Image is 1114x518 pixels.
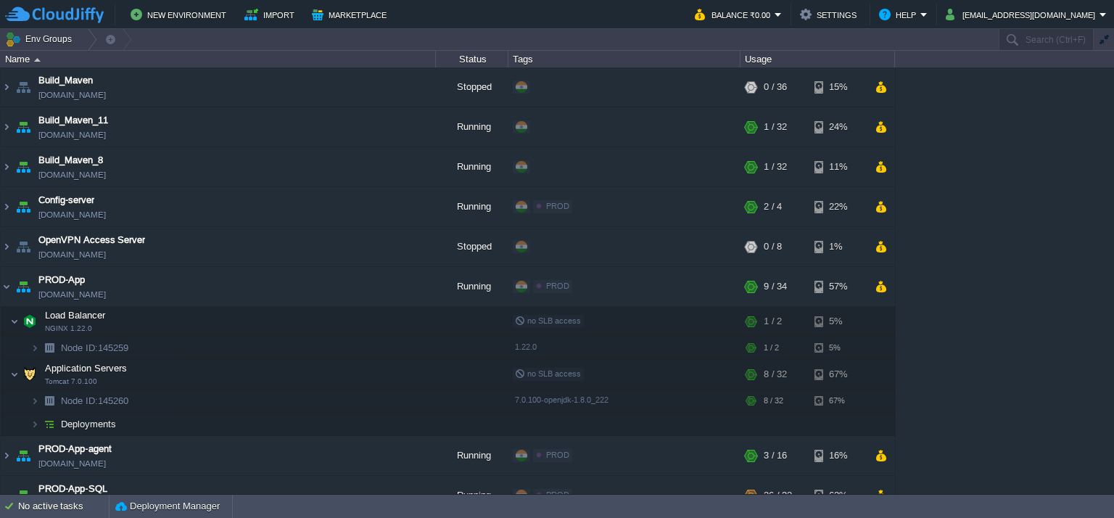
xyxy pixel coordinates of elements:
span: Application Servers [44,362,129,374]
div: 2 / 4 [764,187,782,226]
span: PROD [546,451,569,459]
a: OpenVPN Access Server [38,233,145,247]
div: 22% [814,187,862,226]
a: PROD-App [38,273,85,287]
a: [DOMAIN_NAME] [38,287,106,302]
span: [DOMAIN_NAME] [38,168,106,182]
img: AMDAwAAAACH5BAEAAAAALAAAAAABAAEAAAICRAEAOw== [13,187,33,226]
img: AMDAwAAAACH5BAEAAAAALAAAAAABAAEAAAICRAEAOw== [30,337,39,359]
img: AMDAwAAAACH5BAEAAAAALAAAAAABAAEAAAICRAEAOw== [13,67,33,107]
div: Running [436,436,508,475]
img: AMDAwAAAACH5BAEAAAAALAAAAAABAAEAAAICRAEAOw== [13,476,33,515]
span: NGINX 1.22.0 [45,324,92,333]
span: 145259 [59,342,131,354]
img: AMDAwAAAACH5BAEAAAAALAAAAAABAAEAAAICRAEAOw== [10,307,19,336]
a: Build_Maven_8 [38,153,103,168]
img: AMDAwAAAACH5BAEAAAAALAAAAAABAAEAAAICRAEAOw== [1,267,12,306]
div: 1 / 32 [764,147,787,186]
div: Name [1,51,435,67]
a: Build_Maven [38,73,93,88]
img: AMDAwAAAACH5BAEAAAAALAAAAAABAAEAAAICRAEAOw== [1,436,12,475]
img: AMDAwAAAACH5BAEAAAAALAAAAAABAAEAAAICRAEAOw== [1,476,12,515]
span: Load Balancer [44,309,107,321]
div: 9 / 34 [764,267,787,306]
a: Node ID:145260 [59,395,131,407]
span: [DOMAIN_NAME] [38,88,106,102]
img: AMDAwAAAACH5BAEAAAAALAAAAAABAAEAAAICRAEAOw== [13,107,33,147]
span: PROD [546,490,569,499]
img: AMDAwAAAACH5BAEAAAAALAAAAAABAAEAAAICRAEAOw== [30,413,39,435]
div: Usage [741,51,894,67]
div: Running [436,187,508,226]
div: 67% [814,390,862,412]
div: 5% [814,337,862,359]
span: Node ID: [61,342,98,353]
div: 0 / 8 [764,227,782,266]
button: Settings [800,6,861,23]
div: 1 / 2 [764,307,782,336]
img: AMDAwAAAACH5BAEAAAAALAAAAAABAAEAAAICRAEAOw== [34,58,41,62]
img: AMDAwAAAACH5BAEAAAAALAAAAAABAAEAAAICRAEAOw== [10,360,19,389]
a: Config-server [38,193,94,207]
img: AMDAwAAAACH5BAEAAAAALAAAAAABAAEAAAICRAEAOw== [39,390,59,412]
div: Running [436,147,508,186]
span: 1.22.0 [515,342,537,351]
span: no SLB access [515,369,581,378]
div: 57% [814,267,862,306]
iframe: chat widget [1053,460,1099,503]
div: 1% [814,227,862,266]
img: AMDAwAAAACH5BAEAAAAALAAAAAABAAEAAAICRAEAOw== [20,360,40,389]
div: 0 / 36 [764,67,787,107]
div: 5% [814,307,862,336]
a: Application ServersTomcat 7.0.100 [44,363,129,374]
a: PROD-App-agent [38,442,112,456]
img: AMDAwAAAACH5BAEAAAAALAAAAAABAAEAAAICRAEAOw== [39,413,59,435]
img: AMDAwAAAACH5BAEAAAAALAAAAAABAAEAAAICRAEAOw== [1,147,12,186]
button: Help [879,6,920,23]
div: 8 / 32 [764,360,787,389]
div: 62% [814,476,862,515]
div: Running [436,107,508,147]
img: AMDAwAAAACH5BAEAAAAALAAAAAABAAEAAAICRAEAOw== [1,187,12,226]
div: Stopped [436,67,508,107]
div: Running [436,476,508,515]
span: PROD-App-SQL [38,482,107,496]
img: AMDAwAAAACH5BAEAAAAALAAAAAABAAEAAAICRAEAOw== [39,337,59,359]
button: Deployment Manager [115,499,220,514]
a: [DOMAIN_NAME] [38,456,106,471]
img: AMDAwAAAACH5BAEAAAAALAAAAAABAAEAAAICRAEAOw== [1,67,12,107]
button: Balance ₹0.00 [695,6,775,23]
button: [EMAIL_ADDRESS][DOMAIN_NAME] [946,6,1099,23]
div: Tags [509,51,740,67]
div: 26 / 32 [764,476,792,515]
img: AMDAwAAAACH5BAEAAAAALAAAAAABAAEAAAICRAEAOw== [13,227,33,266]
div: No active tasks [18,495,109,518]
span: no SLB access [515,316,581,325]
div: 15% [814,67,862,107]
a: [DOMAIN_NAME] [38,247,106,262]
div: 67% [814,360,862,389]
img: AMDAwAAAACH5BAEAAAAALAAAAAABAAEAAAICRAEAOw== [13,436,33,475]
span: PROD [546,202,569,210]
div: 11% [814,147,862,186]
div: Stopped [436,227,508,266]
button: Import [244,6,299,23]
a: Node ID:145259 [59,342,131,354]
a: Deployments [59,418,118,430]
button: Env Groups [5,29,77,49]
div: Status [437,51,508,67]
a: [DOMAIN_NAME] [38,207,106,222]
img: AMDAwAAAACH5BAEAAAAALAAAAAABAAEAAAICRAEAOw== [13,147,33,186]
span: 7.0.100-openjdk-1.8.0_222 [515,395,608,404]
div: 16% [814,436,862,475]
img: AMDAwAAAACH5BAEAAAAALAAAAAABAAEAAAICRAEAOw== [1,227,12,266]
span: 145260 [59,395,131,407]
span: Build_Maven_11 [38,113,108,128]
span: Node ID: [61,395,98,406]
